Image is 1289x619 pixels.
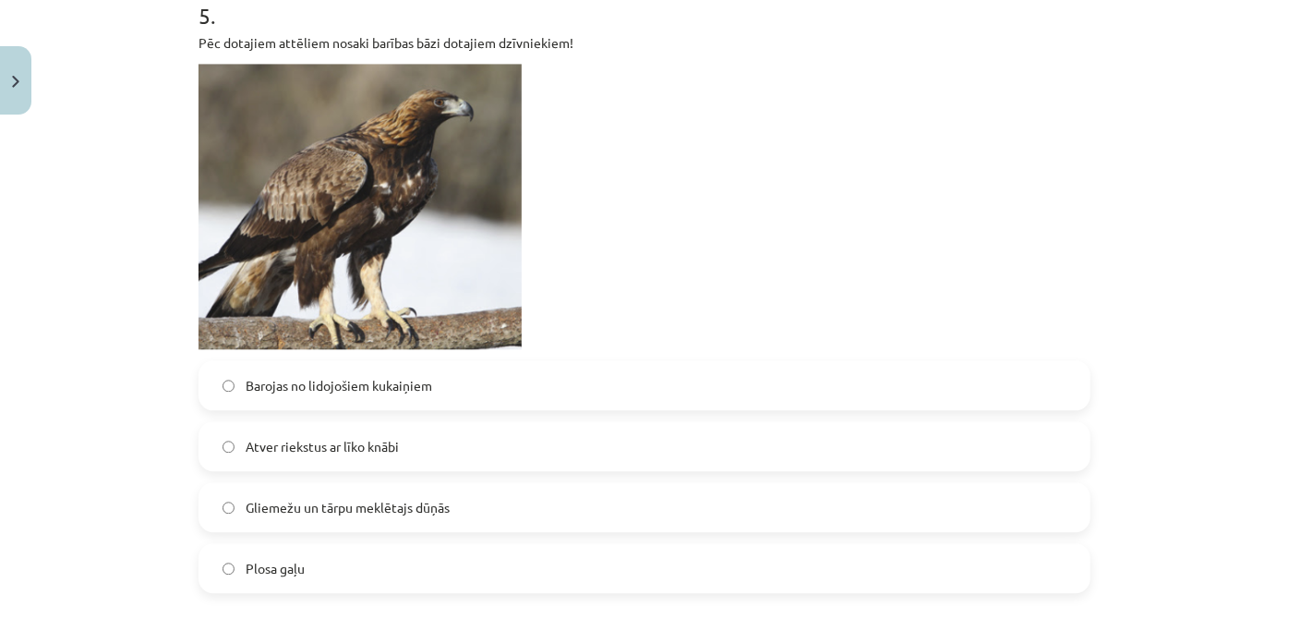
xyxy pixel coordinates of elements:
[246,498,450,517] span: Gliemežu un tārpu meklētajs dūņās
[223,502,235,514] input: Gliemežu un tārpu meklētajs dūņās
[246,437,399,456] span: Atver riekstus ar līko knābi
[12,76,19,88] img: icon-close-lesson-0947bae3869378f0d4975bcd49f059093ad1ed9edebbc8119c70593378902aed.svg
[246,376,432,395] span: Barojas no lidojošiem kukaiņiem
[246,559,305,578] span: Plosa gaļu
[223,563,235,575] input: Plosa gaļu
[199,33,1090,53] p: Pēc dotajiem attēliem nosaki barības bāzi dotajiem dzīvniekiem!
[223,380,235,392] input: Barojas no lidojošiem kukaiņiem
[223,441,235,453] input: Atver riekstus ar līko knābi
